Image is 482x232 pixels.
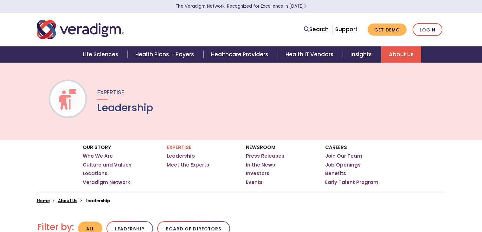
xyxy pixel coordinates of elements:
a: Early Talent Program [325,179,378,186]
a: Insights [343,46,381,63]
a: Healthcare Providers [203,46,278,63]
span: Expertise [97,88,124,96]
a: Join Our Team [325,153,362,159]
img: Veradigm logo [37,19,124,40]
a: Veradigm Network [83,179,130,186]
a: Benefits [325,170,346,177]
h1: Leadership [97,102,153,114]
a: Who We Are [83,153,113,159]
a: Health Plans + Payers [128,46,203,63]
a: Get Demo [368,24,407,36]
a: Search [304,25,329,34]
a: Events [246,179,263,186]
a: Press Releases [246,153,284,159]
a: Locations [83,170,107,177]
a: Life Sciences [75,46,128,63]
a: Leadership [167,153,195,159]
a: Investors [246,170,269,177]
a: Home [37,198,50,204]
a: The Veradigm Network: Recognized for Excellence in [DATE]Learn More [176,3,307,9]
a: Health IT Vendors [278,46,343,63]
a: In the News [246,162,275,168]
a: Support [335,25,357,33]
a: About Us [58,198,77,204]
a: About Us [381,46,421,63]
a: Culture and Values [83,162,132,168]
a: Login [413,23,442,36]
a: Job Openings [325,162,361,168]
span: Learn More [304,3,307,9]
a: Meet the Experts [167,162,209,168]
